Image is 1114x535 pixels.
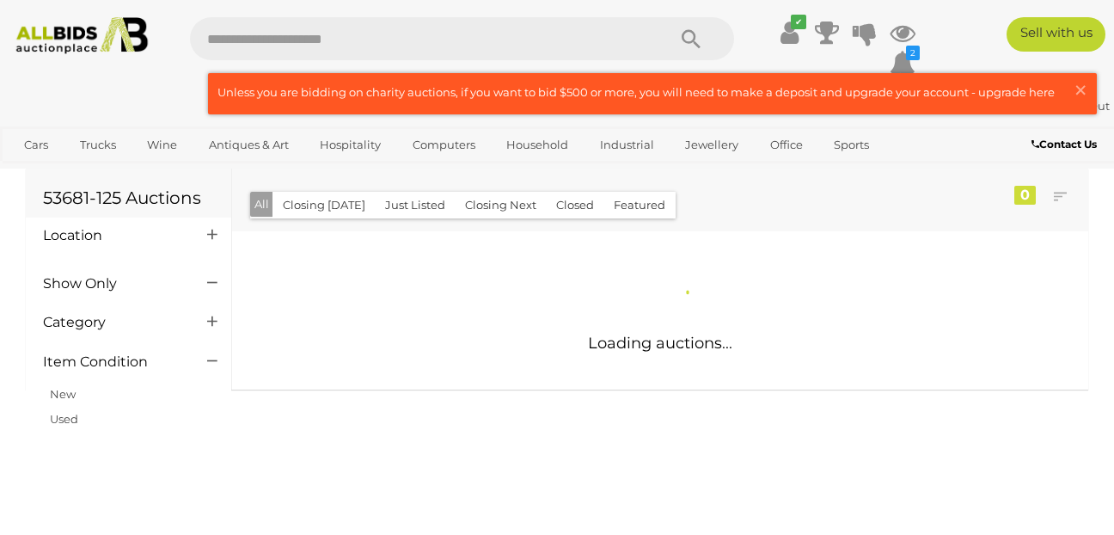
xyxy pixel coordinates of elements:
b: Contact Us [1031,138,1097,151]
button: Closing Next [455,192,547,218]
h4: Category [43,315,181,330]
a: Hospitality [309,131,392,159]
h4: Show Only [43,276,181,292]
button: All [250,192,273,217]
a: Sports [823,131,880,159]
a: Used [50,412,78,426]
a: Household [495,131,579,159]
i: 2 [906,46,920,60]
h1: 53681-125 Auctions [43,188,214,207]
a: Contact Us [1031,135,1101,154]
a: Computers [401,131,487,159]
a: Sell with us [1007,17,1105,52]
span: Loading auctions... [588,334,732,353]
h4: Location [43,228,181,243]
button: Search [648,17,734,60]
a: Office [759,131,814,159]
a: Antiques & Art [198,131,300,159]
a: ✔ [776,17,802,48]
a: Trucks [69,131,127,159]
a: Wine [136,131,188,159]
h4: Item Condition [43,354,181,370]
button: Featured [603,192,676,218]
a: Cars [13,131,59,159]
a: New [50,387,76,401]
img: Allbids.com.au [9,17,156,54]
a: Jewellery [674,131,750,159]
button: Just Listed [375,192,456,218]
div: 0 [1014,186,1036,205]
span: × [1073,73,1088,107]
a: [GEOGRAPHIC_DATA] [13,159,157,188]
button: Closed [546,192,604,218]
button: Closing [DATE] [272,192,376,218]
a: 2 [890,48,915,79]
a: Industrial [589,131,665,159]
i: ✔ [791,15,806,29]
